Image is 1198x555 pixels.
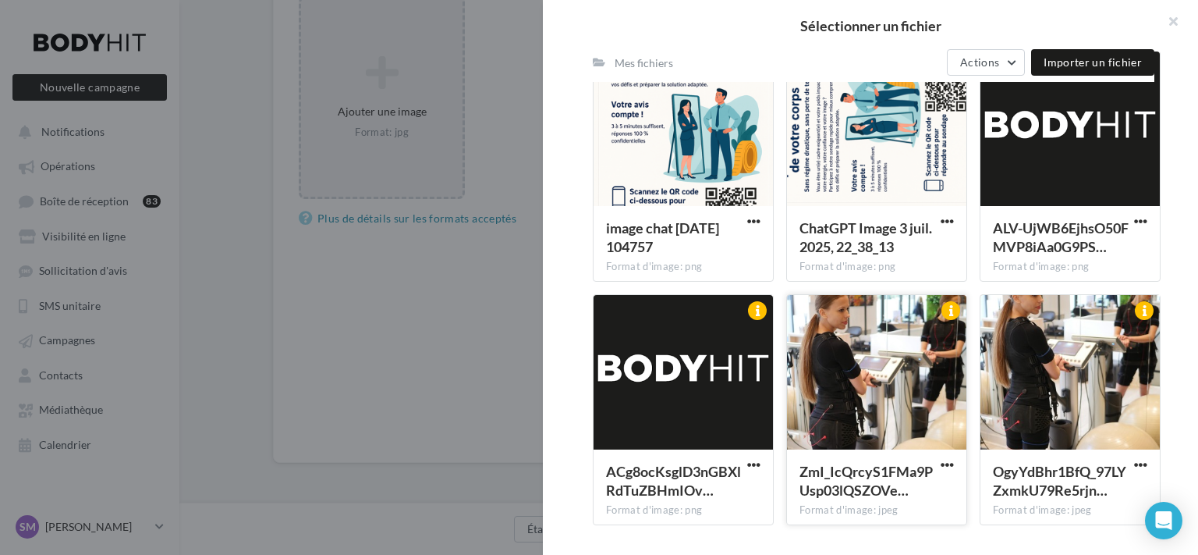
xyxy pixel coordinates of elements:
div: Format d'image: jpeg [993,503,1147,518]
button: Importer un fichier [1031,49,1154,76]
span: ZmI_IcQrcyS1FMa9PUsp03lQSZOVegrd9DSIX6oknc-JfojXIKqI4VCDC1u0mm3C7jUucTKOTof5nxaf=s0 [799,463,933,499]
span: Actions [960,55,999,69]
span: ALV-UjWB6EjhsO50FMVP8iAa0G9PS84rXyedsO4iMScOH8EzD5S9L6V4 [993,219,1129,255]
div: Format d'image: jpeg [799,503,954,518]
span: ACg8ocKsglD3nGBXlRdTuZBHmIOvHi-CxU8-WWzx6C_NclLllGA8FXJr [606,463,741,499]
div: Format d'image: png [993,260,1147,274]
span: OgyYdBhr1BfQ_97LYZxmkU79Re5rjnkAPmK0-OzJFROHeqXaCW7l9rTSo9rIcjYVGRf71dNadbiMJIqr=s0 [993,463,1126,499]
span: ChatGPT Image 3 juil. 2025, 22_38_13 [799,219,932,255]
div: Format d'image: png [606,503,760,518]
div: Open Intercom Messenger [1145,502,1182,539]
h2: Sélectionner un fichier [568,19,1173,33]
div: Format d'image: png [799,260,954,274]
span: Importer un fichier [1044,55,1142,69]
button: Actions [947,49,1025,76]
div: Format d'image: png [606,260,760,274]
div: Mes fichiers [615,55,673,71]
span: image chat 2025-07-04 104757 [606,219,719,255]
